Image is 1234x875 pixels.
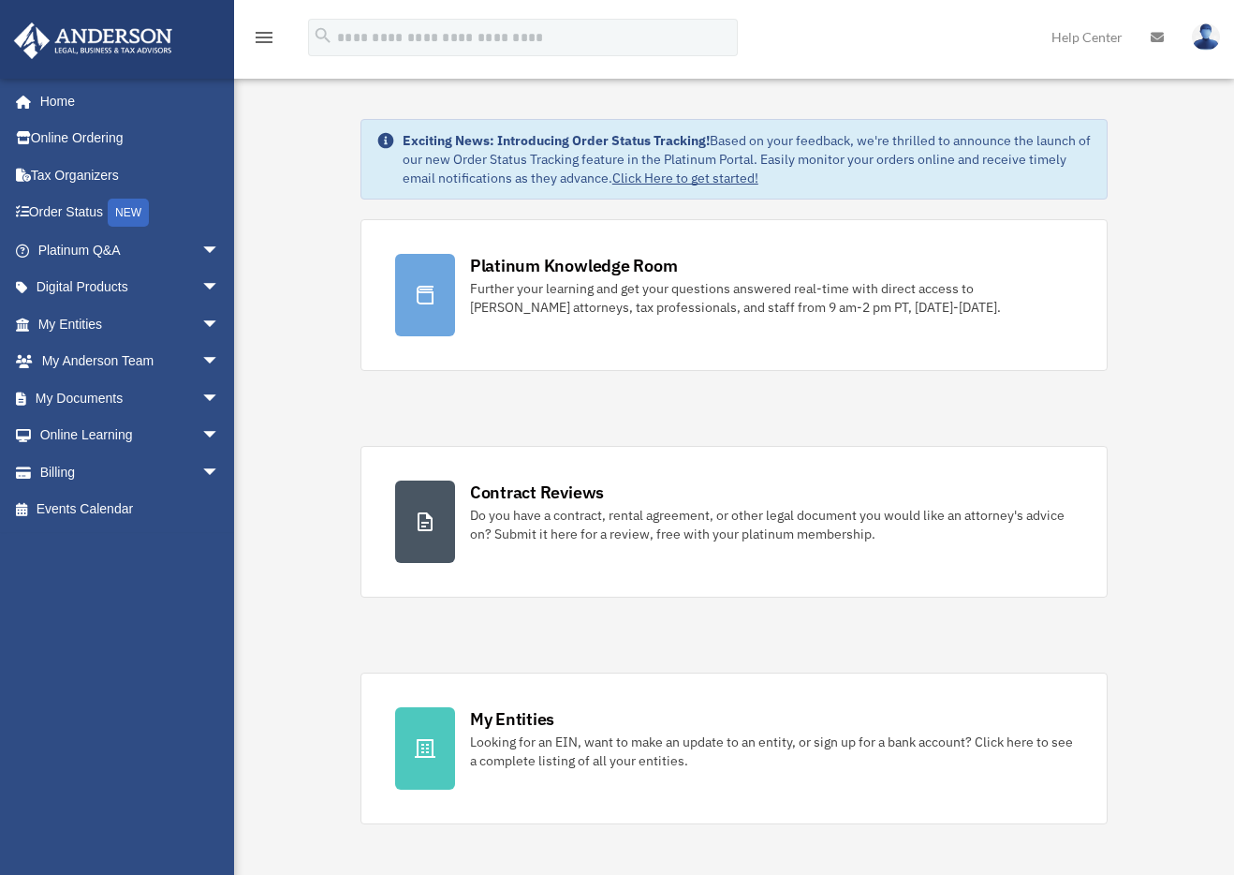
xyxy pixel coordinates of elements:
[201,231,239,270] span: arrow_drop_down
[8,22,178,59] img: Anderson Advisors Platinum Portal
[253,33,275,49] a: menu
[313,25,333,46] i: search
[13,305,248,343] a: My Entitiesarrow_drop_down
[13,417,248,454] a: Online Learningarrow_drop_down
[201,453,239,492] span: arrow_drop_down
[360,673,1108,824] a: My Entities Looking for an EIN, want to make an update to an entity, or sign up for a bank accoun...
[13,343,248,380] a: My Anderson Teamarrow_drop_down
[13,120,248,157] a: Online Ordering
[470,481,604,504] div: Contract Reviews
[253,26,275,49] i: menu
[201,417,239,455] span: arrow_drop_down
[470,733,1073,770] div: Looking for an EIN, want to make an update to an entity, or sign up for a bank account? Click her...
[13,379,248,417] a: My Documentsarrow_drop_down
[470,254,678,277] div: Platinum Knowledge Room
[13,194,248,232] a: Order StatusNEW
[1192,23,1220,51] img: User Pic
[403,131,1092,187] div: Based on your feedback, we're thrilled to announce the launch of our new Order Status Tracking fe...
[13,453,248,491] a: Billingarrow_drop_down
[13,269,248,306] a: Digital Productsarrow_drop_down
[360,219,1108,371] a: Platinum Knowledge Room Further your learning and get your questions answered real-time with dire...
[108,199,149,227] div: NEW
[201,379,239,418] span: arrow_drop_down
[201,269,239,307] span: arrow_drop_down
[13,82,239,120] a: Home
[403,132,710,149] strong: Exciting News: Introducing Order Status Tracking!
[13,156,248,194] a: Tax Organizers
[470,506,1073,543] div: Do you have a contract, rental agreement, or other legal document you would like an attorney's ad...
[612,170,758,186] a: Click Here to get started!
[470,279,1073,317] div: Further your learning and get your questions answered real-time with direct access to [PERSON_NAM...
[13,231,248,269] a: Platinum Q&Aarrow_drop_down
[360,446,1108,598] a: Contract Reviews Do you have a contract, rental agreement, or other legal document you would like...
[13,491,248,528] a: Events Calendar
[201,343,239,381] span: arrow_drop_down
[470,707,554,731] div: My Entities
[201,305,239,344] span: arrow_drop_down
